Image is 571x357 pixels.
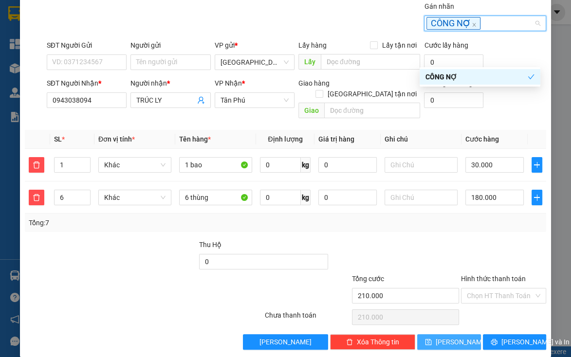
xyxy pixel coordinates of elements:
span: close [472,22,477,27]
label: Cước lấy hàng [424,41,468,49]
label: Gán nhãn [424,2,454,10]
span: Tổng cước [352,275,384,283]
button: plus [532,190,542,205]
span: VP Nhận [215,79,242,87]
span: [PERSON_NAME] [436,337,488,347]
span: Tên hàng [179,135,211,143]
div: CÔNG NỢ [425,71,528,82]
span: SL [54,135,62,143]
span: Sài Gòn [221,55,289,70]
span: Giá trị hàng [318,135,354,143]
button: plus [532,157,542,173]
div: Chưa thanh toán [264,310,351,327]
th: Ghi chú [381,130,461,149]
label: Hình thức thanh toán [461,275,526,283]
span: Giao hàng [298,79,330,87]
div: SĐT Người Nhận [47,78,127,89]
button: save[PERSON_NAME] [417,334,480,350]
span: Lấy [298,54,321,70]
span: Cước hàng [465,135,499,143]
span: Lấy hàng [298,41,327,49]
button: [PERSON_NAME] [243,334,328,350]
span: plus [532,161,542,169]
input: Cước giao hàng [424,92,483,108]
div: Tổng: 7 [29,217,221,228]
button: printer[PERSON_NAME] và In [483,334,546,350]
span: Xóa Thông tin [357,337,399,347]
span: Khác [104,190,166,205]
span: kg [301,157,311,173]
input: Dọc đường [324,103,421,118]
span: Lấy tận nơi [378,40,420,51]
input: Cước lấy hàng [424,54,483,70]
button: deleteXóa Thông tin [330,334,415,350]
input: Ghi Chú [385,157,458,173]
input: 0 [318,157,377,173]
input: VD: Bàn, Ghế [179,190,252,205]
span: plus [532,194,542,201]
div: Người nhận [130,78,210,89]
span: CÔNG NỢ [426,17,480,29]
span: printer [491,339,497,346]
span: [PERSON_NAME] và In [501,337,570,347]
span: Đơn vị tính [98,135,135,143]
span: user-add [197,96,205,104]
span: delete [346,339,353,346]
input: Dọc đường [321,54,421,70]
span: Khác [104,158,166,172]
span: delete [29,194,44,201]
input: Ghi Chú [385,190,458,205]
span: check [528,73,534,80]
span: Định lượng [268,135,302,143]
div: SĐT Người Gửi [47,40,127,51]
button: delete [29,157,44,173]
div: VP gửi [215,40,295,51]
input: 0 [318,190,377,205]
span: save [425,339,432,346]
span: Tân Phú [221,93,289,107]
span: [PERSON_NAME] [259,337,312,347]
span: Giao [298,103,324,118]
span: kg [301,190,311,205]
input: Gán nhãn [482,18,484,29]
span: delete [29,161,44,169]
button: delete [29,190,44,205]
input: VD: Bàn, Ghế [179,157,252,173]
div: CÔNG NỢ [420,69,540,85]
span: [GEOGRAPHIC_DATA] tận nơi [323,89,420,99]
span: Thu Hộ [199,241,221,249]
div: Người gửi [130,40,210,51]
